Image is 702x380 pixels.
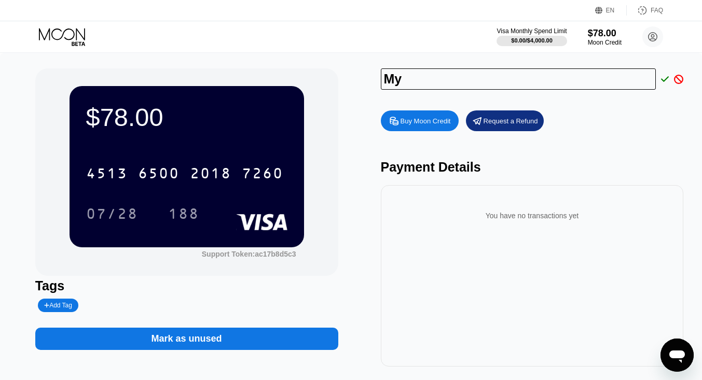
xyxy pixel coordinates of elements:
div: Support Token: ac17b8d5c3 [202,250,296,258]
div: Visa Monthly Spend Limit$0.00/$4,000.00 [497,27,567,46]
div: 07/28 [78,201,146,227]
div: $78.00 [588,28,622,39]
div: Request a Refund [484,117,538,125]
div: 188 [168,207,199,223]
div: 4513650020187260 [80,160,290,186]
div: Moon Credit [588,39,622,46]
div: 6500 [138,166,180,183]
input: Text input field [381,68,656,90]
div: Payment Details [381,160,684,175]
div: You have no transactions yet [389,201,676,230]
div: Add Tag [44,302,72,309]
div: Mark as unused [35,317,338,350]
div: EN [606,7,615,14]
iframe: Button to launch messaging window [660,339,694,372]
div: Add Tag [38,299,78,312]
div: 188 [160,201,207,227]
div: Buy Moon Credit [401,117,451,125]
div: $78.00Moon Credit [588,28,622,46]
div: Visa Monthly Spend Limit [497,27,567,35]
div: $0.00 / $4,000.00 [511,37,553,44]
div: EN [595,5,627,16]
div: 4513 [86,166,128,183]
div: 7260 [242,166,283,183]
div: Buy Moon Credit [381,110,459,131]
div: Mark as unused [152,333,222,345]
div: FAQ [651,7,663,14]
div: FAQ [627,5,663,16]
div: $78.00 [86,103,287,132]
div: 2018 [190,166,231,183]
div: Support Token:ac17b8d5c3 [202,250,296,258]
div: 07/28 [86,207,138,223]
div: Request a Refund [466,110,544,131]
div: Tags [35,278,338,293]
